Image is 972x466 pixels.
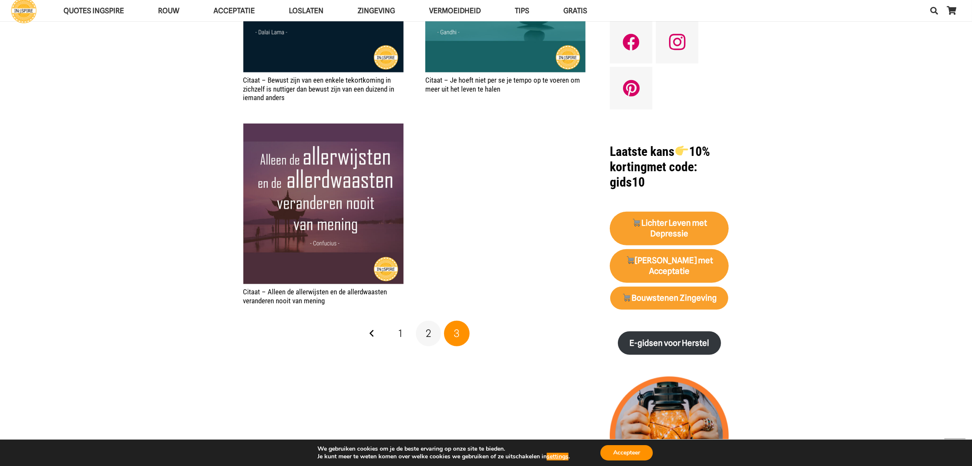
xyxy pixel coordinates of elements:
[213,6,255,15] span: Acceptatie
[515,6,529,15] span: TIPS
[626,256,635,264] img: 🛒
[610,249,729,283] a: 🛒[PERSON_NAME] met Acceptatie
[158,6,179,15] span: ROUW
[547,453,568,460] button: settings
[610,67,652,109] a: Pinterest
[600,445,653,460] button: Accepteer
[63,6,124,15] span: QUOTES INGSPIRE
[243,124,404,284] img: Citaat: Alleen de allerwijsten en de allerdwaasten veranderen nooit van mening
[289,6,323,15] span: Loslaten
[610,144,729,190] h1: met code: gids10
[317,453,570,460] p: Je kunt meer te weten komen over welke cookies we gebruiken of ze uitschakelen in .
[243,124,404,284] a: Citaat – Alleen de allerwijsten en de allerdwaasten veranderen nooit van mening
[429,6,481,15] span: VERMOEIDHEID
[632,218,707,239] strong: Lichter Leven met Depressie
[610,21,652,63] a: Facebook
[426,327,431,339] span: 2
[425,76,580,93] a: Citaat – Je hoeft niet per se je tempo op te voeren om meer uit het leven te halen
[610,287,728,310] a: 🛒Bouwstenen Zingeving
[629,338,709,348] strong: E-gidsen voor Herstel
[358,6,395,15] span: Zingeving
[944,438,966,460] a: Terug naar top
[610,144,710,174] strong: Laatste kans 10% korting
[610,212,729,246] a: 🛒Lichter Leven met Depressie
[387,321,413,346] a: Pagina 1
[618,331,721,355] a: E-gidsen voor Herstel
[626,256,713,276] strong: [PERSON_NAME] met Acceptatie
[398,327,402,339] span: 1
[623,293,631,302] img: 🛒
[563,6,587,15] span: GRATIS
[454,327,459,339] span: 3
[243,288,387,305] a: Citaat – Alleen de allerwijsten en de allerdwaasten veranderen nooit van mening
[444,321,470,346] span: Pagina 3
[243,76,395,102] a: Citaat – Bewust zijn van een enkele tekortkoming in zichzelf is nuttiger dan bewust zijn van een ...
[632,219,640,227] img: 🛒
[416,321,441,346] a: Pagina 2
[317,445,570,453] p: We gebruiken cookies om je de beste ervaring op onze site te bieden.
[675,144,688,157] img: 👉
[656,21,698,63] a: Instagram
[622,293,717,303] strong: Bouwstenen Zingeving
